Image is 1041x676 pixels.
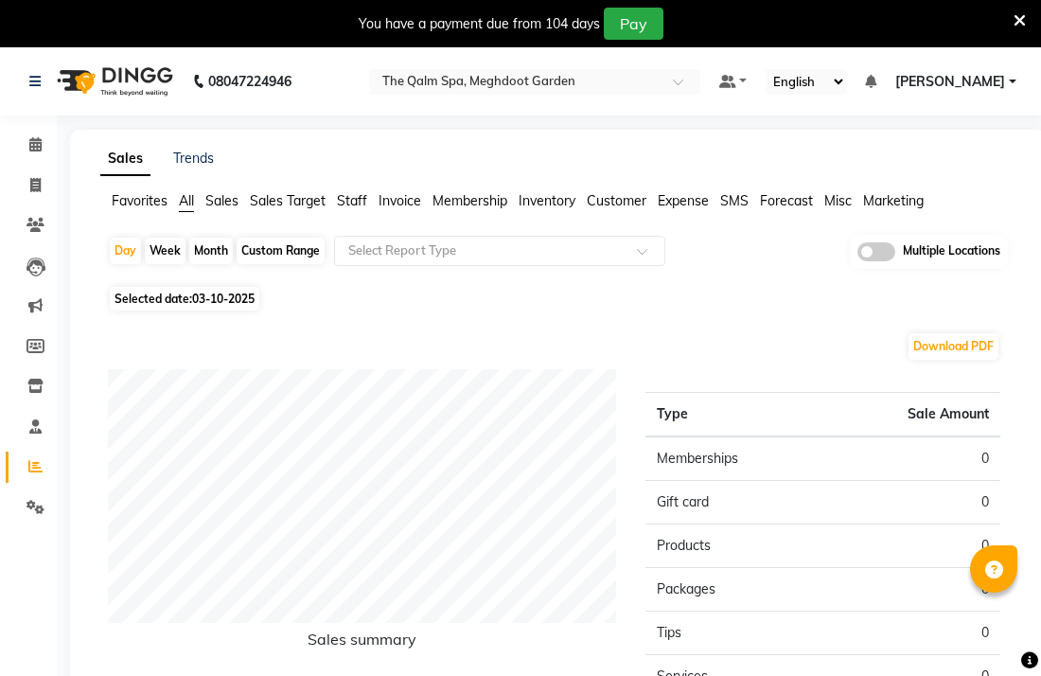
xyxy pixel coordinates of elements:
div: Day [110,238,141,264]
span: Sales Target [250,192,326,209]
td: Products [645,524,823,567]
a: Trends [173,150,214,167]
td: 0 [822,524,1000,567]
span: Customer [587,192,646,209]
span: Invoice [379,192,421,209]
span: [PERSON_NAME] [895,72,1005,92]
td: 0 [822,611,1000,654]
b: 08047224946 [208,55,291,108]
span: Selected date: [110,287,259,311]
div: You have a payment due from 104 days [359,14,600,34]
span: 03-10-2025 [192,292,255,306]
button: Pay [604,8,663,40]
td: Packages [645,567,823,611]
td: 0 [822,436,1000,481]
button: Download PDF [909,333,998,360]
span: Multiple Locations [903,242,1000,261]
span: Misc [824,192,852,209]
span: Favorites [112,192,168,209]
span: Membership [432,192,507,209]
div: Custom Range [237,238,325,264]
div: Week [145,238,185,264]
th: Type [645,392,823,436]
h6: Sales summary [108,631,617,656]
span: Marketing [863,192,924,209]
td: 0 [822,480,1000,524]
td: Memberships [645,436,823,481]
span: Expense [658,192,709,209]
span: Staff [337,192,367,209]
span: Forecast [760,192,813,209]
iframe: chat widget [962,600,1022,657]
th: Sale Amount [822,392,1000,436]
span: Sales [205,192,238,209]
a: Sales [100,142,150,176]
div: Month [189,238,233,264]
span: All [179,192,194,209]
td: 0 [822,567,1000,611]
td: Gift card [645,480,823,524]
td: Tips [645,611,823,654]
span: Inventory [519,192,575,209]
img: logo [48,55,178,108]
span: SMS [720,192,749,209]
